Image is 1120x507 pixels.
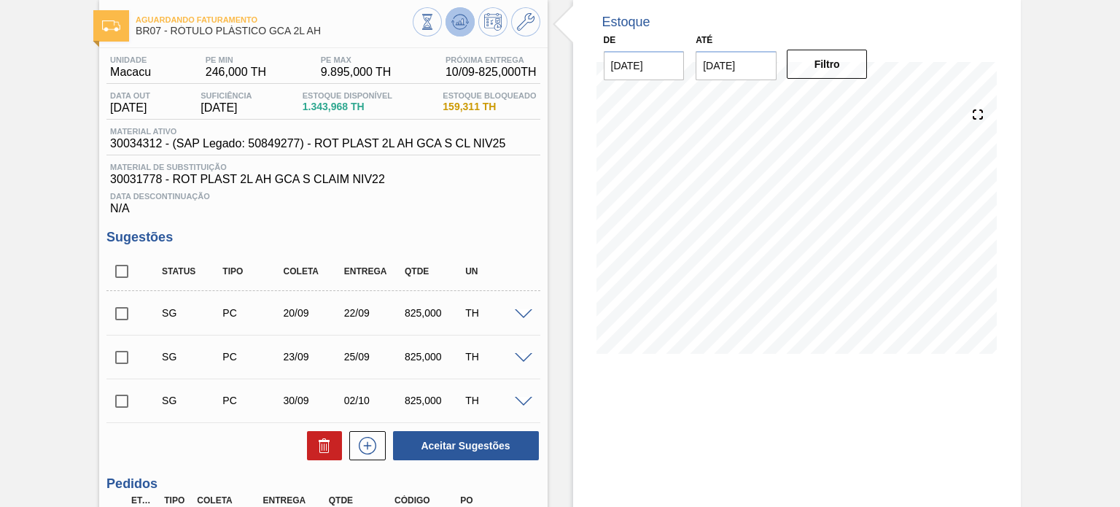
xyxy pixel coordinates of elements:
button: Aceitar Sugestões [393,431,539,460]
span: PE MAX [321,55,392,64]
span: Unidade [110,55,151,64]
span: 1.343,968 TH [303,101,392,112]
div: Excluir Sugestões [300,431,342,460]
div: 23/09/2025 [280,351,346,363]
div: Código [391,495,463,506]
span: Suficiência [201,91,252,100]
span: PE MIN [206,55,266,64]
div: 25/09/2025 [341,351,407,363]
div: TH [462,307,528,319]
span: Aguardando Faturamento [136,15,412,24]
div: Coleta [280,266,346,276]
span: [DATE] [201,101,252,115]
button: Filtro [787,50,868,79]
span: Macacu [110,66,151,79]
div: PO [456,495,529,506]
div: Entrega [260,495,332,506]
div: Etapa [128,495,160,506]
div: Estoque [602,15,650,30]
div: Qtde [401,266,467,276]
div: Status [158,266,225,276]
label: De [604,35,616,45]
span: Próxima Entrega [446,55,537,64]
div: 02/10/2025 [341,395,407,406]
div: TH [462,351,528,363]
div: Tipo [160,495,193,506]
span: 246,000 TH [206,66,266,79]
label: Até [696,35,712,45]
div: Pedido de Compra [219,351,285,363]
span: Material ativo [110,127,505,136]
button: Programar Estoque [478,7,507,36]
input: dd/mm/yyyy [604,51,685,80]
span: 9.895,000 TH [321,66,392,79]
span: Data out [110,91,150,100]
div: N/A [106,186,540,215]
span: [DATE] [110,101,150,115]
span: Data Descontinuação [110,192,536,201]
div: Entrega [341,266,407,276]
div: Pedido de Compra [219,307,285,319]
div: Nova sugestão [342,431,386,460]
div: Sugestão Criada [158,395,225,406]
span: Estoque Bloqueado [443,91,536,100]
div: Qtde [325,495,397,506]
img: Ícone [102,20,120,31]
span: 30031778 - ROT PLAST 2L AH GCA S CLAIM NIV22 [110,173,536,186]
span: BR07 - RÓTULO PLÁSTICO GCA 2L AH [136,26,412,36]
button: Visão Geral dos Estoques [413,7,442,36]
div: 825,000 [401,395,467,406]
div: 22/09/2025 [341,307,407,319]
div: 825,000 [401,307,467,319]
span: Material de Substituição [110,163,536,171]
div: 20/09/2025 [280,307,346,319]
div: Aceitar Sugestões [386,430,540,462]
div: Sugestão Criada [158,351,225,363]
span: Estoque Disponível [303,91,392,100]
input: dd/mm/yyyy [696,51,777,80]
h3: Sugestões [106,230,540,245]
button: Atualizar Gráfico [446,7,475,36]
div: 825,000 [401,351,467,363]
div: TH [462,395,528,406]
span: 10/09 - 825,000 TH [446,66,537,79]
div: Tipo [219,266,285,276]
span: 159,311 TH [443,101,536,112]
div: Pedido de Compra [219,395,285,406]
div: Coleta [193,495,265,506]
button: Ir ao Master Data / Geral [511,7,540,36]
div: UN [462,266,528,276]
h3: Pedidos [106,476,540,492]
span: 30034312 - (SAP Legado: 50849277) - ROT PLAST 2L AH GCA S CL NIV25 [110,137,505,150]
div: 30/09/2025 [280,395,346,406]
div: Sugestão Criada [158,307,225,319]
